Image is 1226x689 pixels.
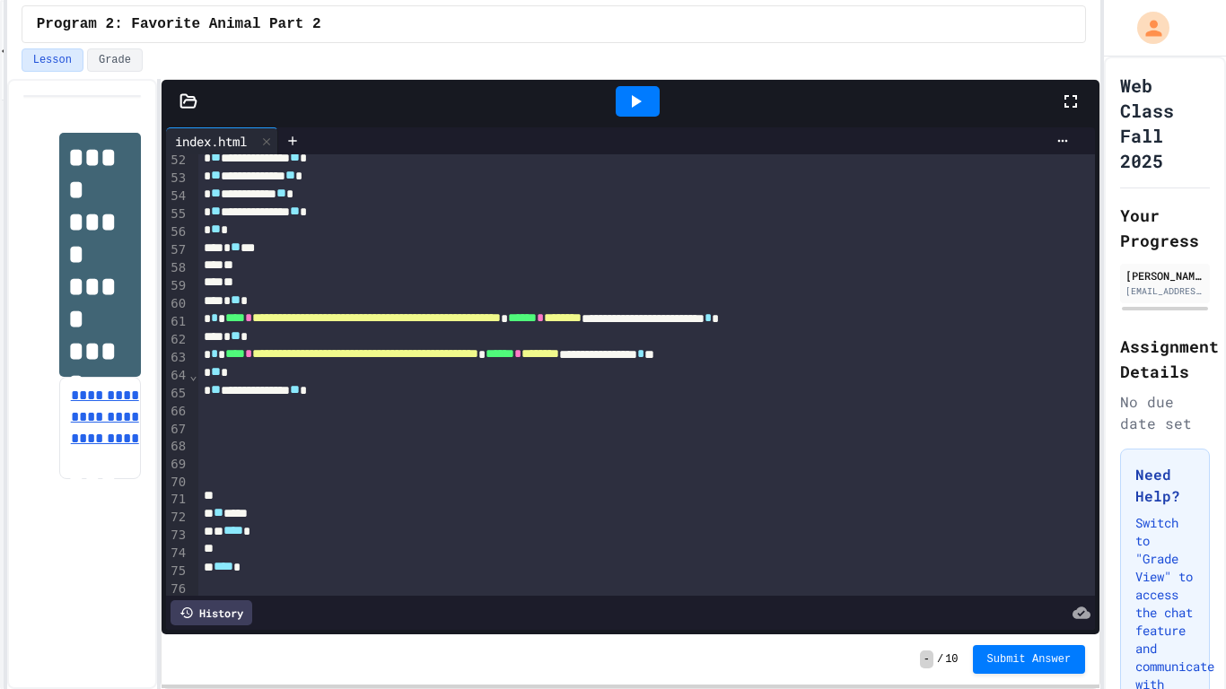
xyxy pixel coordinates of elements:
div: 52 [166,152,188,170]
div: 55 [166,205,188,223]
div: 61 [166,313,188,331]
div: 67 [166,421,188,439]
div: 64 [166,367,188,385]
h2: Assignment Details [1120,334,1210,384]
span: 10 [945,652,958,667]
div: 69 [166,456,188,474]
div: 73 [166,527,188,545]
h2: Your Progress [1120,203,1210,253]
div: 56 [166,223,188,241]
div: 53 [166,170,188,188]
div: 65 [166,385,188,403]
span: Submit Answer [987,652,1072,667]
div: 62 [166,331,188,349]
div: No due date set [1120,391,1210,434]
button: Lesson [22,48,83,72]
button: Submit Answer [973,645,1086,674]
div: 74 [166,545,188,563]
button: Grade [87,48,143,72]
div: 60 [166,295,188,313]
div: 76 [166,580,188,598]
div: 70 [166,474,188,492]
div: [EMAIL_ADDRESS][DOMAIN_NAME] [1125,284,1204,298]
div: 58 [166,259,188,277]
h3: Need Help? [1135,464,1195,507]
div: 71 [166,491,188,509]
div: 54 [166,188,188,205]
span: - [920,650,933,668]
div: index.html [166,127,278,154]
h1: Web Class Fall 2025 [1120,73,1210,173]
div: 72 [166,509,188,527]
div: index.html [166,132,256,151]
div: 59 [166,277,188,295]
span: / [937,652,943,667]
div: 57 [166,241,188,259]
div: [PERSON_NAME] [1125,267,1204,283]
div: 68 [166,438,188,456]
div: 66 [166,403,188,421]
span: Program 2: Favorite Animal Part 2 [37,13,321,35]
div: 63 [166,349,188,367]
div: History [171,600,252,625]
div: My Account [1118,7,1174,48]
span: Fold line [188,368,197,382]
div: 75 [166,563,188,580]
